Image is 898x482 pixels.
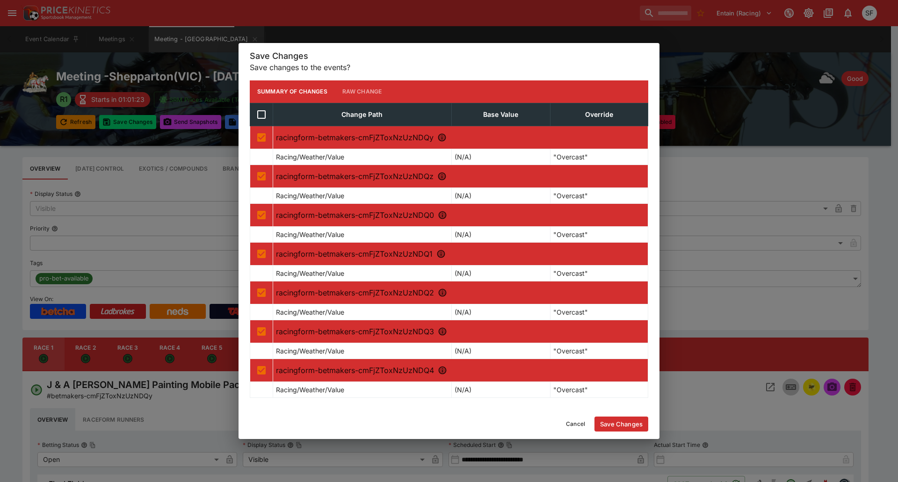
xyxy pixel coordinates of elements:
[276,191,344,201] p: Racing/Weather/Value
[276,230,344,239] p: Racing/Weather/Value
[550,265,648,281] td: "Overcast"
[276,346,344,356] p: Racing/Weather/Value
[437,133,447,142] svg: R1 - J & A Mazzetti Painting Pace
[276,287,645,298] p: racingform-betmakers-cmFjZToxNzUzNDQ2
[276,365,645,376] p: racingform-betmakers-cmFjZToxNzUzNDQ4
[438,327,447,336] svg: R6 - Willowood Farm Pace
[276,326,645,337] p: racingform-betmakers-cmFjZToxNzUzNDQ3
[437,172,447,181] svg: R2 - Neatline Homes 2Yo Maiden Pace
[438,288,447,297] svg: R5 - Hygain Concession Drivers Trot
[451,226,550,242] td: (N/A)
[451,304,550,320] td: (N/A)
[594,417,648,432] button: Save Changes
[276,171,645,182] p: racingform-betmakers-cmFjZToxNzUzNDQz
[550,226,648,242] td: "Overcast"
[451,265,550,281] td: (N/A)
[276,248,645,259] p: racingform-betmakers-cmFjZToxNzUzNDQ1
[250,50,648,61] h5: Save Changes
[550,343,648,359] td: "Overcast"
[335,80,390,103] button: Raw Change
[276,307,344,317] p: Racing/Weather/Value
[250,62,648,73] p: Save changes to the events?
[436,249,446,259] svg: R4 - Saddleworld Bendigo Concession Drivers Pace
[273,103,452,126] th: Change Path
[276,385,344,395] p: Racing/Weather/Value
[276,209,645,221] p: racingform-betmakers-cmFjZToxNzUzNDQ0
[276,152,344,162] p: Racing/Weather/Value
[438,210,447,220] svg: R3 - Munro & Associates Conveyancing 3Yo Pace
[451,187,550,203] td: (N/A)
[451,343,550,359] td: (N/A)
[276,132,645,143] p: racingform-betmakers-cmFjZToxNzUzNDQy
[451,103,550,126] th: Base Value
[250,80,335,103] button: Summary of Changes
[550,149,648,165] td: "Overcast"
[276,268,344,278] p: Racing/Weather/Value
[550,103,648,126] th: Override
[550,304,648,320] td: "Overcast"
[451,149,550,165] td: (N/A)
[550,187,648,203] td: "Overcast"
[451,381,550,397] td: (N/A)
[438,366,447,375] svg: R7 - Vhrc Pace
[550,381,648,397] td: "Overcast"
[560,417,591,432] button: Cancel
